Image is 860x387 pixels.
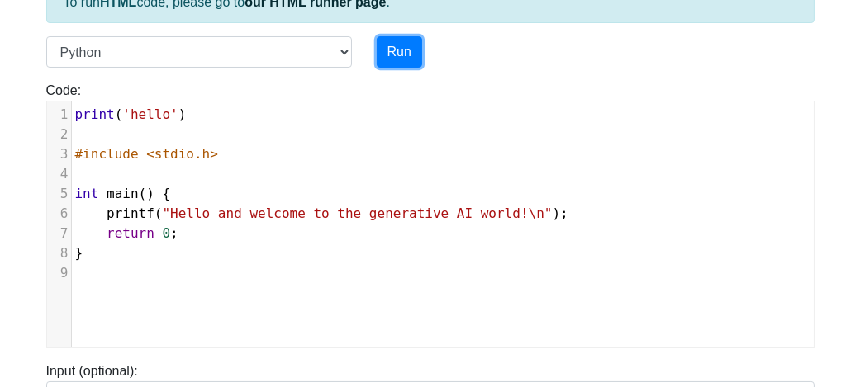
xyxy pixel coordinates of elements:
[47,263,71,283] div: 9
[75,106,115,122] span: print
[107,225,154,241] span: return
[75,225,178,241] span: ;
[47,224,71,243] div: 7
[377,36,422,68] button: Run
[47,243,71,263] div: 8
[75,146,218,162] span: #include <stdio.h>
[75,186,171,201] span: () {
[47,164,71,184] div: 4
[47,125,71,144] div: 2
[162,205,552,221] span: "Hello and welcome to the generative AI world!\n"
[75,245,83,261] span: }
[75,106,187,122] span: ( )
[107,205,154,221] span: printf
[34,81,827,348] div: Code:
[47,204,71,224] div: 6
[75,205,568,221] span: ( );
[47,184,71,204] div: 5
[107,186,139,201] span: main
[47,144,71,164] div: 3
[75,186,99,201] span: int
[47,105,71,125] div: 1
[162,225,170,241] span: 0
[122,106,178,122] span: 'hello'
